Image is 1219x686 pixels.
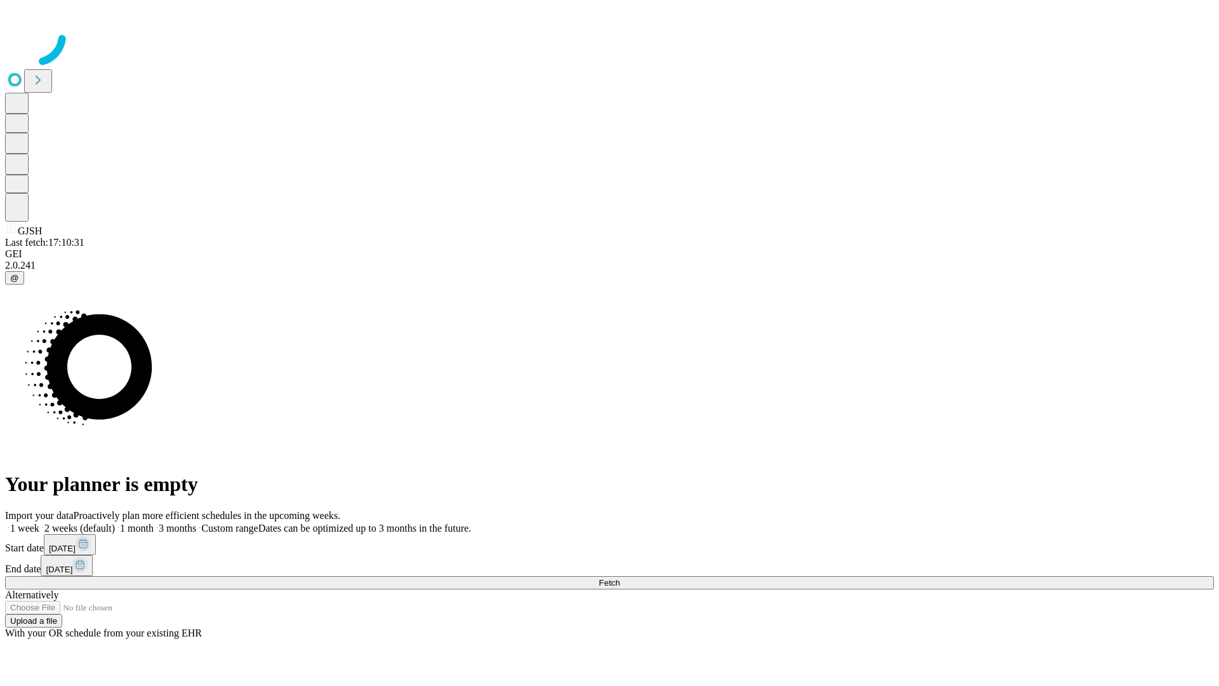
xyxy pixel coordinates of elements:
[74,510,340,521] span: Proactively plan more efficient schedules in the upcoming weeks.
[5,576,1214,589] button: Fetch
[46,565,72,574] span: [DATE]
[5,260,1214,271] div: 2.0.241
[41,555,93,576] button: [DATE]
[18,225,42,236] span: GJSH
[5,534,1214,555] div: Start date
[5,473,1214,496] h1: Your planner is empty
[5,589,58,600] span: Alternatively
[5,628,202,638] span: With your OR schedule from your existing EHR
[599,578,620,588] span: Fetch
[5,555,1214,576] div: End date
[10,523,39,534] span: 1 week
[159,523,196,534] span: 3 months
[44,523,115,534] span: 2 weeks (default)
[5,510,74,521] span: Import your data
[49,544,76,553] span: [DATE]
[201,523,258,534] span: Custom range
[5,248,1214,260] div: GEI
[5,237,84,248] span: Last fetch: 17:10:31
[5,614,62,628] button: Upload a file
[5,271,24,285] button: @
[120,523,154,534] span: 1 month
[258,523,471,534] span: Dates can be optimized up to 3 months in the future.
[44,534,96,555] button: [DATE]
[10,273,19,283] span: @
